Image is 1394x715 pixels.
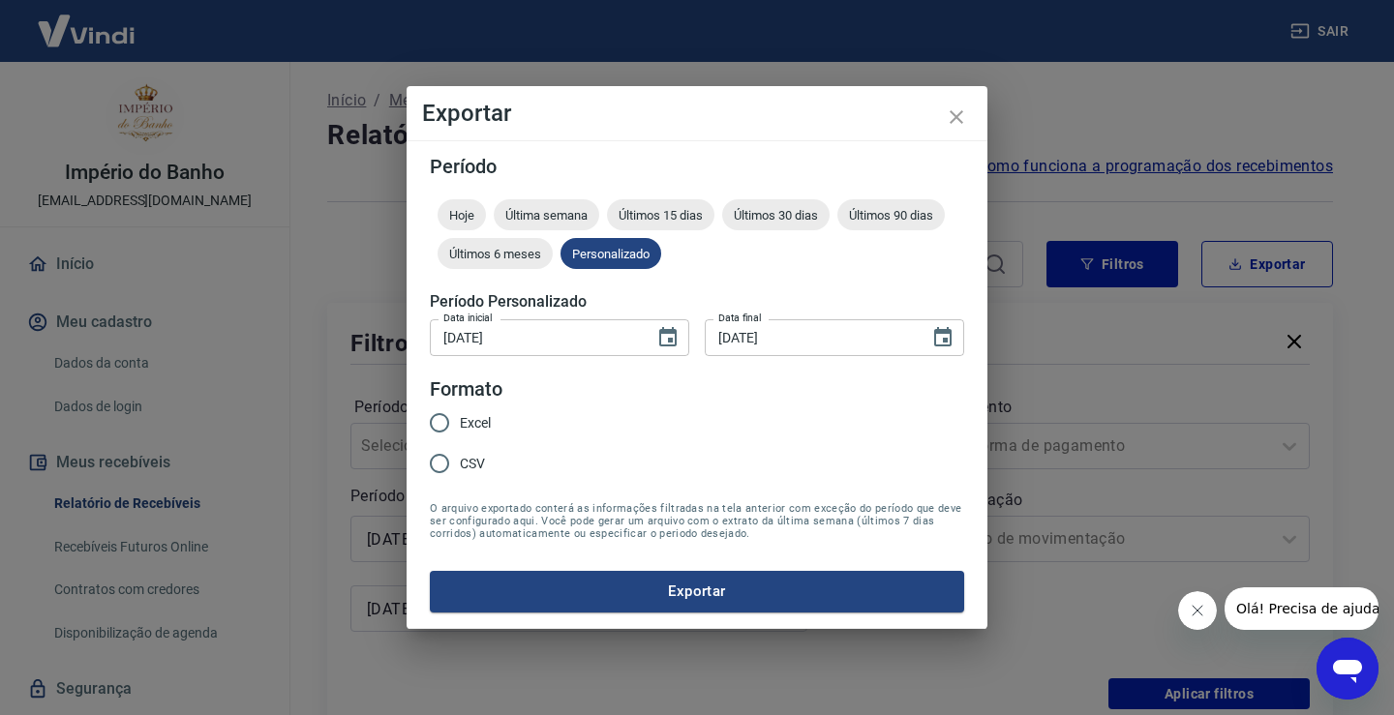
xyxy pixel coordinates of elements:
[718,311,762,325] label: Data final
[722,208,830,223] span: Últimos 30 dias
[494,199,599,230] div: Última semana
[438,199,486,230] div: Hoje
[837,199,945,230] div: Últimos 90 dias
[705,319,916,355] input: DD/MM/YYYY
[438,247,553,261] span: Últimos 6 meses
[460,454,485,474] span: CSV
[430,292,964,312] h5: Período Personalizado
[422,102,972,125] h4: Exportar
[430,157,964,176] h5: Período
[430,375,502,403] legend: Formato
[607,208,714,223] span: Últimos 15 dias
[561,247,661,261] span: Personalizado
[460,413,491,433] span: Excel
[12,14,163,29] span: Olá! Precisa de ajuda?
[649,318,687,357] button: Choose date, selected date is 20 de ago de 2025
[494,208,599,223] span: Última semana
[443,311,493,325] label: Data inicial
[924,318,962,357] button: Choose date, selected date is 20 de ago de 2025
[561,238,661,269] div: Personalizado
[933,94,980,140] button: close
[438,208,486,223] span: Hoje
[430,319,641,355] input: DD/MM/YYYY
[438,238,553,269] div: Últimos 6 meses
[430,502,964,540] span: O arquivo exportado conterá as informações filtradas na tela anterior com exceção do período que ...
[722,199,830,230] div: Últimos 30 dias
[1225,587,1379,630] iframe: Mensagem da empresa
[607,199,714,230] div: Últimos 15 dias
[1317,638,1379,700] iframe: Botão para abrir a janela de mensagens
[430,571,964,611] button: Exportar
[837,208,945,223] span: Últimos 90 dias
[1178,591,1217,630] iframe: Fechar mensagem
